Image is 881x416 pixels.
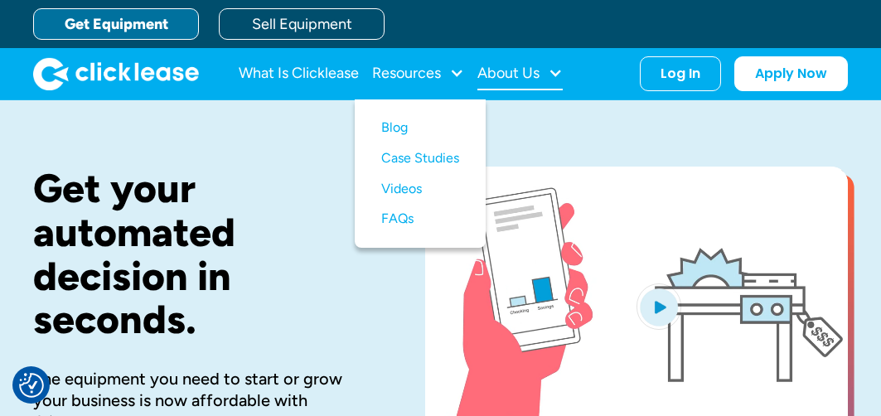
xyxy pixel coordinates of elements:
[637,283,681,330] img: Blue play button logo on a light blue circular background
[372,57,464,90] div: Resources
[355,99,486,248] nav: Resources
[661,65,700,82] div: Log In
[19,373,44,398] img: Revisit consent button
[219,8,385,40] a: Sell Equipment
[33,57,199,90] a: home
[33,167,372,341] h1: Get your automated decision in seconds.
[477,57,563,90] div: About Us
[734,56,848,91] a: Apply Now
[381,174,459,205] a: Videos
[239,57,359,90] a: What Is Clicklease
[33,57,199,90] img: Clicklease logo
[381,113,459,143] a: Blog
[19,373,44,398] button: Consent Preferences
[381,143,459,174] a: Case Studies
[33,8,199,40] a: Get Equipment
[381,204,459,235] a: FAQs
